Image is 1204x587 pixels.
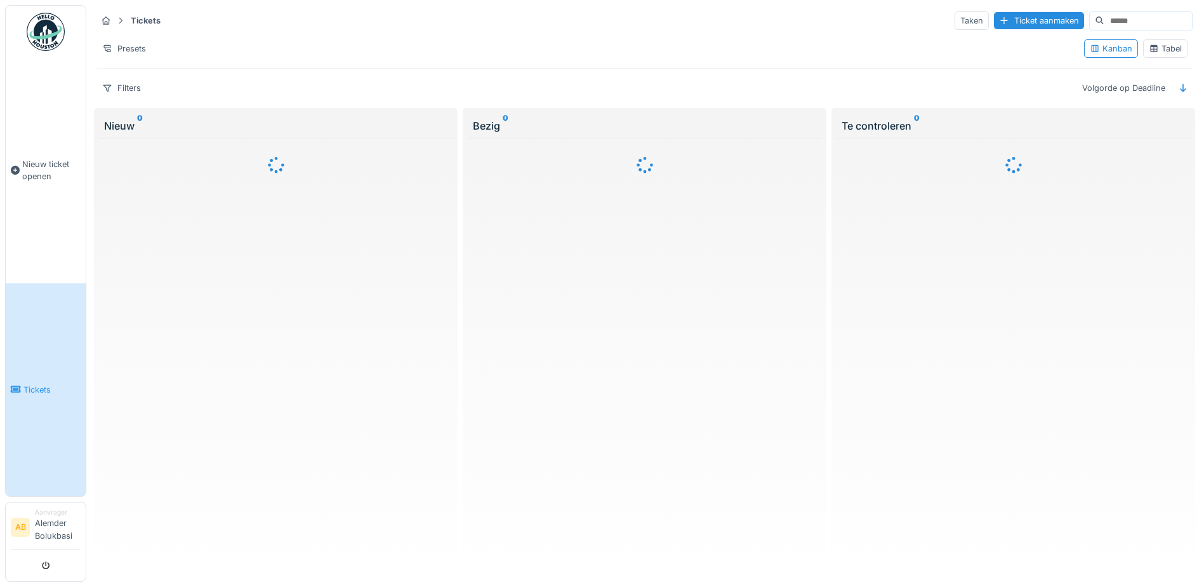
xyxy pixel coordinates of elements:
[914,118,920,133] sup: 0
[1076,79,1171,97] div: Volgorde op Deadline
[96,79,147,97] div: Filters
[6,58,86,283] a: Nieuw ticket openen
[35,508,81,547] li: Alemder Bolukbasi
[96,39,152,58] div: Presets
[11,508,81,550] a: AB AanvragerAlemder Bolukbasi
[22,158,81,182] span: Nieuw ticket openen
[473,118,816,133] div: Bezig
[1149,43,1182,55] div: Tabel
[27,13,65,51] img: Badge_color-CXgf-gQk.svg
[1090,43,1132,55] div: Kanban
[994,12,1084,29] div: Ticket aanmaken
[35,508,81,517] div: Aanvrager
[6,283,86,496] a: Tickets
[503,118,508,133] sup: 0
[126,15,166,27] strong: Tickets
[955,11,989,30] div: Taken
[23,384,81,396] span: Tickets
[842,118,1185,133] div: Te controleren
[11,518,30,537] li: AB
[104,118,447,133] div: Nieuw
[137,118,143,133] sup: 0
